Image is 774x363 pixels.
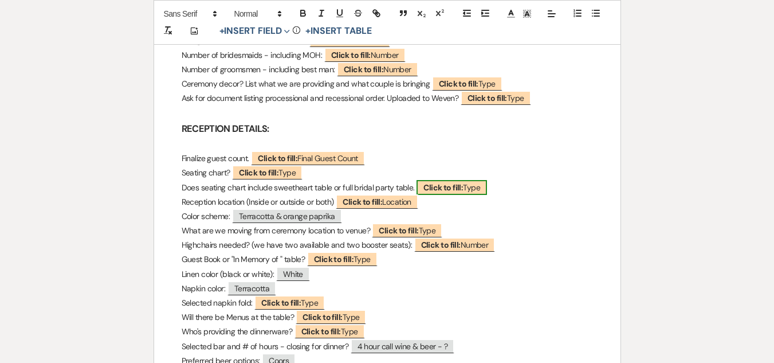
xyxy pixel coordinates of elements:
b: Click to fill: [314,254,353,264]
p: Highchairs needed? (we have two available and two booster seats): [182,238,593,252]
span: Final Guest Count [251,151,365,165]
p: Ask for document listing processional and recessional order. Uploaded to Weven? [182,91,593,106]
b: Click to fill: [423,182,463,193]
span: Type [307,252,378,266]
span: Type [294,324,365,338]
span: Type [432,76,502,91]
span: Text Color [503,7,519,21]
p: Who's providing the dinnerware? [182,325,593,339]
b: Click to fill: [239,167,278,178]
button: +Insert Table [301,24,375,38]
b: Click to fill: [261,298,301,308]
span: + [219,26,225,36]
p: Ceremony decor? List what we are providing and what couple is bringing [182,77,593,91]
span: Terracotta & orange paprika [232,209,342,223]
span: Type [461,91,531,105]
b: Click to fill: [331,50,371,60]
p: Will there be Menus at the table? [182,310,593,325]
span: Type [296,310,366,324]
b: Click to fill: [301,326,341,337]
p: Selected napkin fold: [182,296,593,310]
span: 4 hour call wine & beer - ? [351,339,455,353]
p: Guest Book or "In Memory of " table? [182,252,593,267]
b: Click to fill: [439,79,478,89]
p: Reception location (Inside or outside or both) [182,195,593,209]
p: Number of bridesmaids - including MOH: [182,48,593,63]
p: Number of groomsmen - including best man: [182,63,593,77]
p: Color scheme: [182,209,593,224]
span: Type [254,295,325,310]
b: Click to fill: [421,240,461,250]
p: Linen color (black or white): [182,267,593,282]
span: Type [372,223,442,237]
p: What are we moving from ceremony location to venue? [182,224,593,238]
span: Number [337,62,418,76]
span: Alignment [544,7,560,21]
button: Insert Field [215,24,294,38]
span: Number [414,237,496,252]
b: Click to fill: [379,225,418,236]
b: Click to fill: [302,312,342,322]
b: Click to fill: [467,93,507,103]
span: Header Formats [229,7,285,21]
span: Does seating chart include sweetheart table or full bridal party table. [182,182,415,193]
p: Selected bar and # of hours - closing for dinner? [182,339,593,354]
p: Napkin color: [182,282,593,296]
p: Finalize guest count. [182,151,593,166]
span: Type [417,180,487,195]
p: Seating chart? [182,166,593,180]
span: Number [324,48,406,62]
span: White [276,267,310,281]
b: Click to fill: [343,197,382,207]
b: Click to fill: [344,64,383,75]
span: Location [336,194,418,209]
span: Type [232,165,302,179]
strong: RECEPTION DETAILS: [182,123,269,135]
span: Terracotta [227,281,276,295]
b: Click to fill: [258,153,297,163]
span: + [305,26,311,36]
span: Text Background Color [519,7,535,21]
